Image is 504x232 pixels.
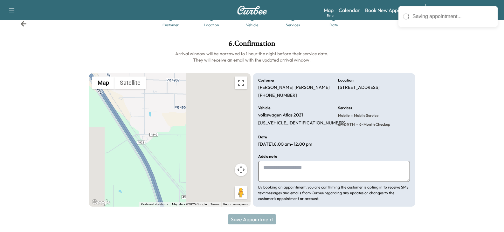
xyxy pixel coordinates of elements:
[258,78,275,82] h6: Customer
[286,23,300,27] div: Services
[329,23,338,27] div: Date
[258,155,277,158] h6: Add a note
[246,23,258,27] div: Vehicle
[258,93,297,98] p: [PHONE_NUMBER]
[223,202,249,206] a: Report a map error
[258,120,346,126] p: [US_VEHICLE_IDENTIFICATION_NUMBER]
[162,23,179,27] div: Customer
[258,106,270,110] h6: Vehicle
[338,106,352,110] h6: Services
[172,202,207,206] span: Map data ©2025 Google
[338,122,355,127] span: 6MONTH
[412,13,493,20] div: Saving appointment...
[211,202,219,206] a: Terms (opens in new tab)
[258,184,410,202] p: By booking an appointment, you are confirming the customer is opting in to receive SMS text messa...
[355,121,358,128] span: -
[89,50,415,63] h6: Arrival window will be narrowed to 1 hour the night before their service date. They will receive ...
[141,202,168,207] button: Keyboard shortcuts
[353,113,378,118] span: Mobile Service
[324,6,334,14] a: MapBeta
[235,163,247,176] button: Map camera controls
[92,76,114,89] button: Show street map
[258,85,330,90] p: [PERSON_NAME] [PERSON_NAME]
[358,122,390,127] span: 6-month checkup
[237,6,267,15] img: Curbee Logo
[338,85,380,90] p: [STREET_ADDRESS]
[91,198,112,207] a: Open this area in Google Maps (opens a new window)
[338,78,354,82] h6: Location
[365,6,419,14] a: Book New Appointment
[235,186,247,199] button: Drag Pegman onto the map to open Street View
[204,23,219,27] div: Location
[258,135,267,139] h6: Date
[338,113,349,118] span: Mobile
[20,21,27,27] div: Back
[91,198,112,207] img: Google
[327,13,334,18] div: Beta
[349,112,353,119] span: -
[258,142,312,147] p: [DATE] , 8:00 am - 12:00 pm
[89,40,415,50] h1: 6 . Confirmation
[235,76,247,89] button: Toggle fullscreen view
[114,76,146,89] button: Show satellite imagery
[258,112,303,118] p: volkswagen Atlas 2021
[339,6,360,14] a: Calendar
